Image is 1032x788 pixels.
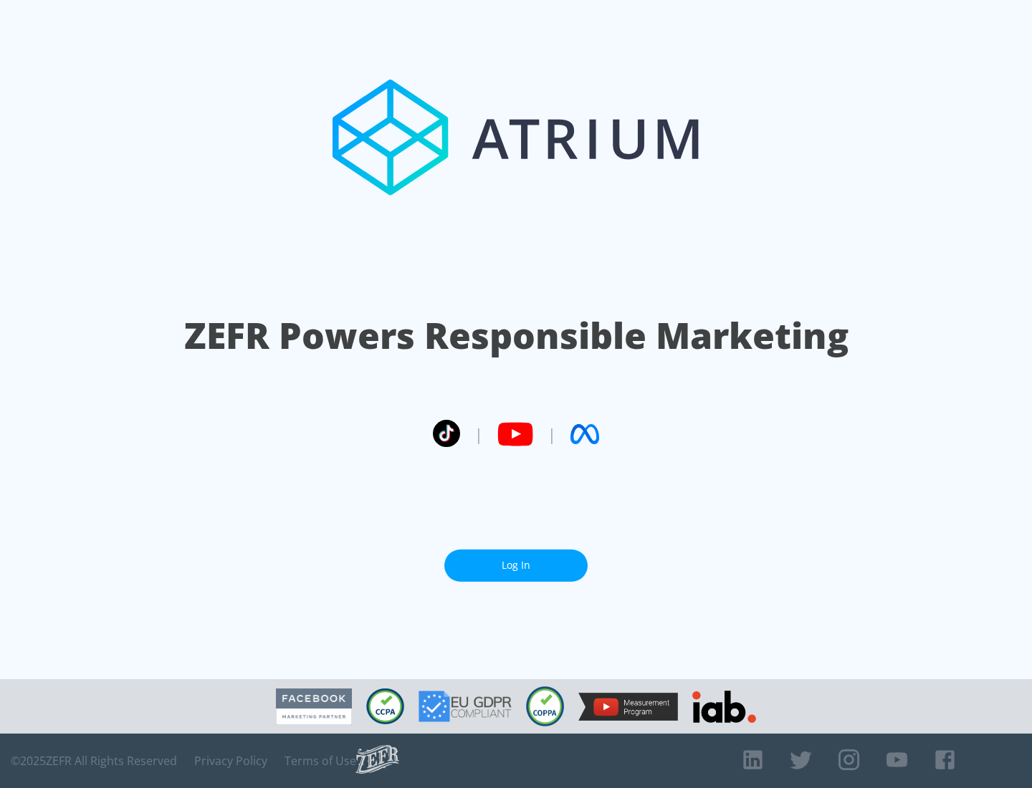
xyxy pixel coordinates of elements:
span: © 2025 ZEFR All Rights Reserved [11,754,177,768]
img: YouTube Measurement Program [578,693,678,721]
a: Log In [444,549,588,582]
img: CCPA Compliant [366,688,404,724]
img: COPPA Compliant [526,686,564,726]
img: GDPR Compliant [419,691,512,722]
span: | [548,423,556,445]
a: Terms of Use [285,754,356,768]
h1: ZEFR Powers Responsible Marketing [184,311,849,360]
span: | [474,423,483,445]
img: Facebook Marketing Partner [276,688,352,725]
img: IAB [692,691,756,723]
a: Privacy Policy [194,754,267,768]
